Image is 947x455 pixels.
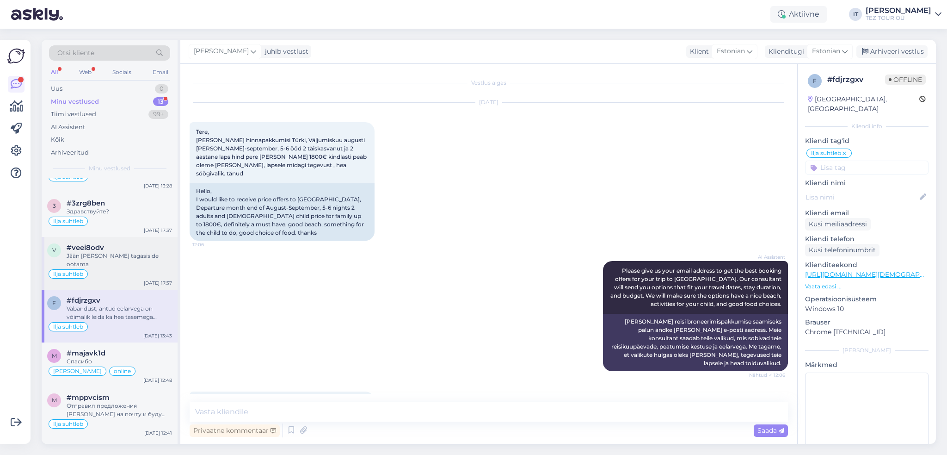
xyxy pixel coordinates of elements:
span: Ilja suhtleb [53,218,83,224]
span: Ilja suhtleb [53,271,83,277]
span: f [813,77,817,84]
div: AI Assistent [51,123,85,132]
div: 13 [153,97,168,106]
div: [GEOGRAPHIC_DATA], [GEOGRAPHIC_DATA] [808,94,919,114]
p: Windows 10 [805,304,929,314]
input: Lisa tag [805,161,929,175]
div: TEZ TOUR OÜ [866,14,931,22]
div: [PERSON_NAME] [805,346,929,355]
div: Vestlus algas [190,79,788,87]
div: Klienditugi [765,47,804,56]
div: Socials [111,66,133,78]
div: Спасибо [67,357,172,366]
div: Minu vestlused [51,97,99,106]
div: Arhiveeri vestlus [856,45,928,58]
div: Email [151,66,170,78]
span: v [52,247,56,254]
div: All [49,66,60,78]
p: Brauser [805,318,929,327]
span: [PERSON_NAME] [194,46,249,56]
div: Klient [686,47,709,56]
span: Minu vestlused [89,164,130,173]
div: Web [77,66,93,78]
span: online [114,368,131,374]
p: Kliendi tag'id [805,136,929,146]
p: Vaata edasi ... [805,282,929,291]
input: Lisa nimi [806,192,918,202]
div: Küsi meiliaadressi [805,218,871,231]
span: #fdjrzgxv [67,296,100,305]
span: Tere, [PERSON_NAME] hinnapakkumisi Türki, Väljumiskuu augusti [PERSON_NAME]-september, 5-6 ööd 2 ... [196,128,368,177]
span: m [52,397,57,404]
span: Please give us your email address to get the best booking offers for your trip to [GEOGRAPHIC_DAT... [610,267,783,307]
div: Vabandust, antud eelarvega on võimalik leida ka hea tasemega hotelle. Vaatasin valesti [67,305,172,321]
div: [PERSON_NAME] [866,7,931,14]
span: Otsi kliente [57,48,94,58]
p: Chrome [TECHNICAL_ID] [805,327,929,337]
div: # fdjrzgxv [827,74,885,85]
span: AI Assistent [750,254,785,261]
div: 0 [155,84,168,93]
div: [PERSON_NAME] reisi broneerimispakkumise saamiseks palun andke [PERSON_NAME] e-posti aadress. Mei... [603,314,788,371]
p: Kliendi nimi [805,178,929,188]
div: juhib vestlust [261,47,308,56]
div: Privaatne kommentaar [190,424,280,437]
div: Küsi telefoninumbrit [805,244,879,256]
span: Offline [885,75,926,85]
span: Saada [757,426,784,435]
span: #3zrg8ben [67,199,105,207]
span: Ilja suhtleb [53,421,83,427]
span: Nähtud ✓ 12:06 [749,372,785,379]
span: Estonian [812,46,840,56]
div: 99+ [148,110,168,119]
div: IT [849,8,862,21]
span: Estonian [717,46,745,56]
p: Kliendi telefon [805,234,929,244]
div: Arhiveeritud [51,148,89,157]
span: #majavk1d [67,349,105,357]
span: Ilja suhtleb [811,150,841,156]
span: 3 [53,202,56,209]
div: [DATE] 12:48 [143,377,172,384]
span: m [52,352,57,359]
div: Здравствуйте? [67,207,172,216]
p: Märkmed [805,360,929,370]
div: Tiimi vestlused [51,110,96,119]
div: [DATE] 17:37 [144,227,172,234]
div: Отправил предложения [PERSON_NAME] на почту и буду ждать обратного ответа! [67,402,172,418]
div: [DATE] 13:43 [143,332,172,339]
p: Operatsioonisüsteem [805,294,929,304]
div: [DATE] 17:37 [144,280,172,287]
div: [DATE] 13:28 [144,182,172,189]
div: Kõik [51,135,64,144]
div: Aktiivne [770,6,827,23]
span: #veei8odv [67,243,104,252]
p: Klienditeekond [805,260,929,270]
div: Jään [PERSON_NAME] tagasiside ootama [67,252,172,268]
div: Hello, I would like to receive price offers to [GEOGRAPHIC_DATA], Departure month end of August-S... [190,183,375,241]
span: Ilja suhtleb [53,324,83,330]
div: [DATE] [190,98,788,106]
span: #mppvcism [67,393,110,402]
a: [PERSON_NAME]TEZ TOUR OÜ [866,7,941,22]
span: [PERSON_NAME] [53,368,102,374]
p: Kliendi email [805,208,929,218]
img: Askly Logo [7,47,25,65]
span: f [52,299,56,306]
div: Kliendi info [805,122,929,131]
div: [DATE] 12:41 [144,430,172,436]
div: Uus [51,84,62,93]
span: 12:06 [192,241,227,248]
